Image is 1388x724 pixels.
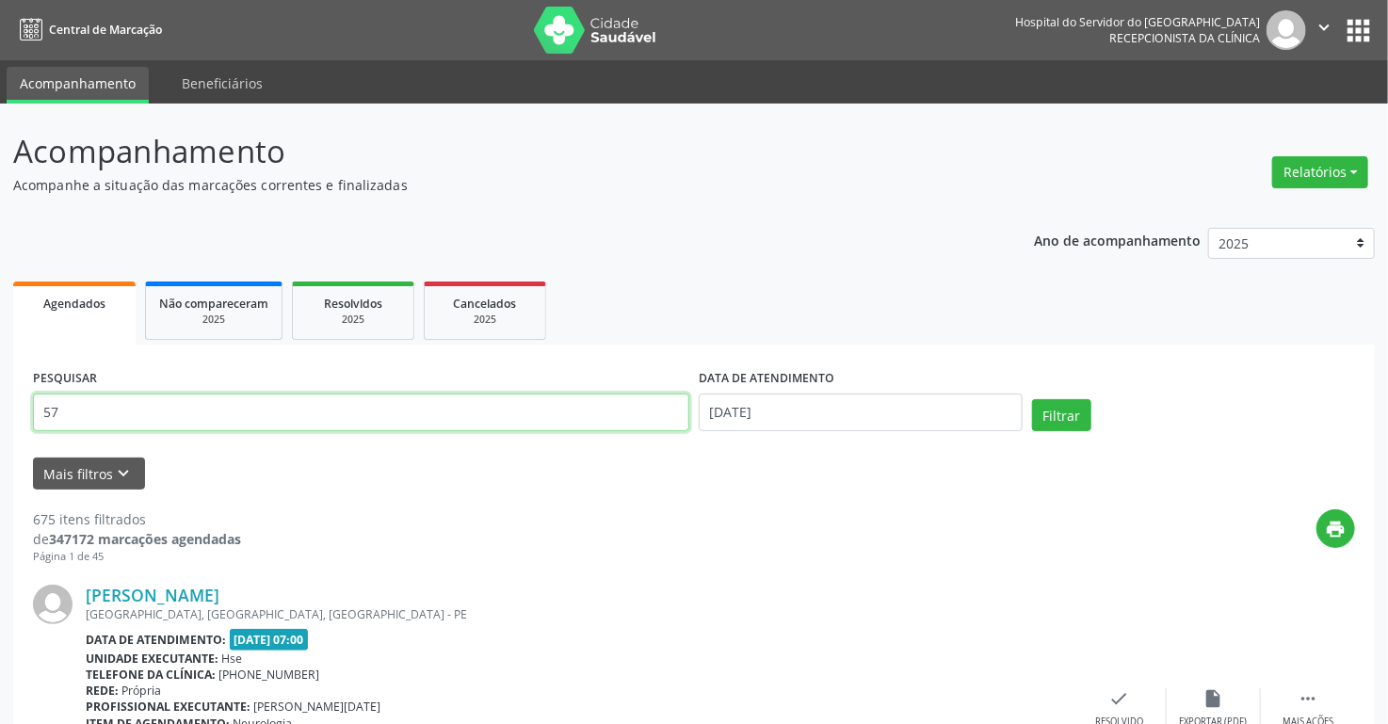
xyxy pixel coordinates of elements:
[219,667,320,683] span: [PHONE_NUMBER]
[1015,14,1260,30] div: Hospital do Servidor do [GEOGRAPHIC_DATA]
[33,549,241,565] div: Página 1 de 45
[169,67,276,100] a: Beneficiários
[86,585,219,605] a: [PERSON_NAME]
[33,364,97,394] label: PESQUISAR
[230,629,309,651] span: [DATE] 07:00
[49,22,162,38] span: Central de Marcação
[438,313,532,327] div: 2025
[324,296,382,312] span: Resolvidos
[1342,14,1375,47] button: apps
[86,667,216,683] b: Telefone da clínica:
[33,585,73,624] img: img
[122,683,162,699] span: Própria
[49,530,241,548] strong: 347172 marcações agendadas
[86,683,119,699] b: Rede:
[86,651,218,667] b: Unidade executante:
[1306,10,1342,50] button: 
[159,296,268,312] span: Não compareceram
[1203,688,1224,709] i: insert_drive_file
[33,394,689,431] input: Nome, código do beneficiário ou CPF
[699,364,834,394] label: DATA DE ATENDIMENTO
[43,296,105,312] span: Agendados
[1316,509,1355,548] button: print
[699,394,1023,431] input: Selecione um intervalo
[1272,156,1368,188] button: Relatórios
[1314,17,1334,38] i: 
[1298,688,1318,709] i: 
[86,606,1073,622] div: [GEOGRAPHIC_DATA], [GEOGRAPHIC_DATA], [GEOGRAPHIC_DATA] - PE
[13,175,966,195] p: Acompanhe a situação das marcações correntes e finalizadas
[33,529,241,549] div: de
[86,699,250,715] b: Profissional executante:
[1326,519,1347,539] i: print
[306,313,400,327] div: 2025
[1032,399,1091,431] button: Filtrar
[13,128,966,175] p: Acompanhamento
[454,296,517,312] span: Cancelados
[33,509,241,529] div: 675 itens filtrados
[1035,228,1202,251] p: Ano de acompanhamento
[159,313,268,327] div: 2025
[1109,688,1130,709] i: check
[7,67,149,104] a: Acompanhamento
[1267,10,1306,50] img: img
[254,699,381,715] span: [PERSON_NAME][DATE]
[114,463,135,484] i: keyboard_arrow_down
[86,632,226,648] b: Data de atendimento:
[1109,30,1260,46] span: Recepcionista da clínica
[33,458,145,491] button: Mais filtroskeyboard_arrow_down
[222,651,243,667] span: Hse
[13,14,162,45] a: Central de Marcação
